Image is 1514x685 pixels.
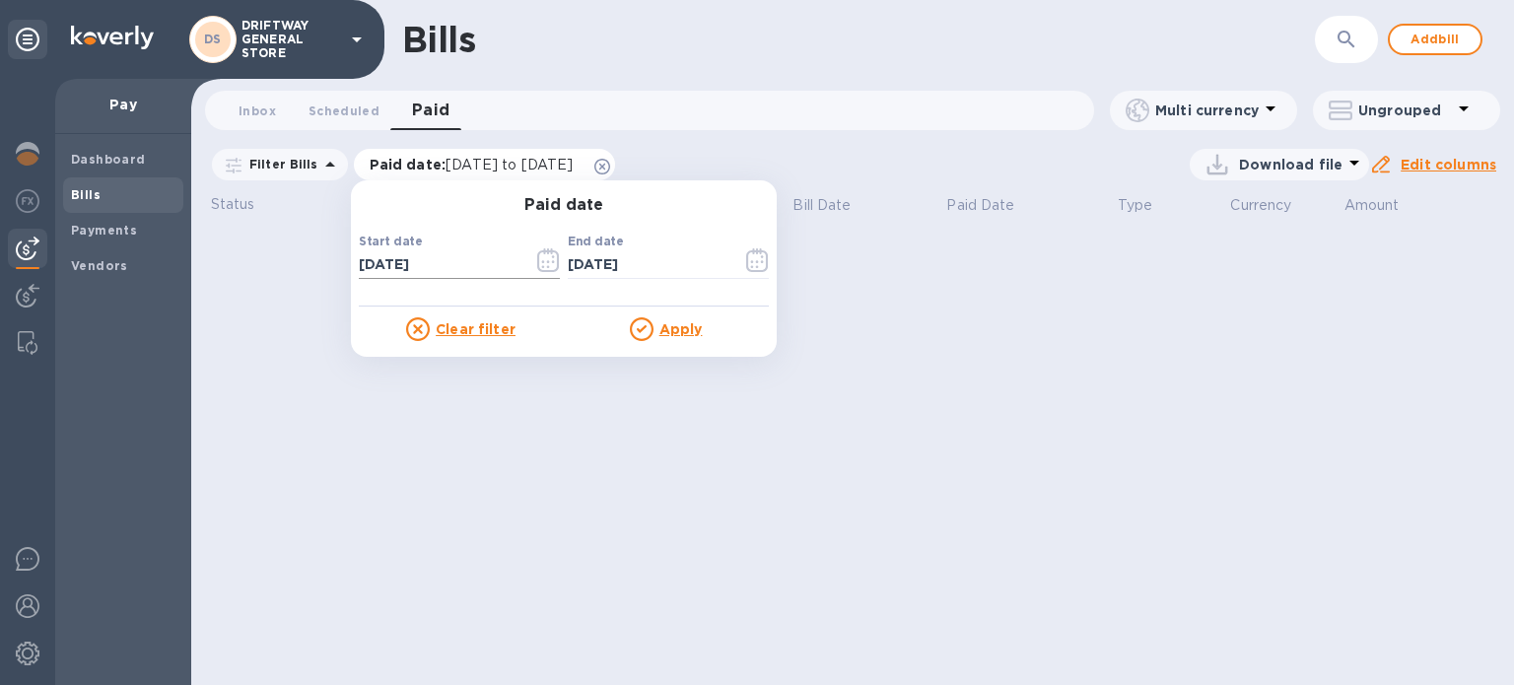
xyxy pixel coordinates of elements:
u: Edit columns [1401,157,1496,172]
p: Multi currency [1155,101,1259,120]
p: Paid date : [370,155,584,174]
div: Unpin categories [8,20,47,59]
label: End date [568,236,623,247]
button: Addbill [1388,24,1482,55]
span: Paid [412,97,450,124]
p: Ungrouped [1358,101,1452,120]
img: Foreign exchange [16,189,39,213]
b: DS [204,32,222,46]
p: Type [1118,195,1153,216]
p: Paid Date [946,195,1014,216]
p: Pay [71,95,175,114]
span: [DATE] to [DATE] [446,157,573,172]
div: Paid date:[DATE] to [DATE] [354,149,616,180]
u: Clear filter [436,321,516,337]
p: Status [211,194,291,215]
b: Payments [71,223,137,238]
span: Add bill [1406,28,1465,51]
h3: Paid date [351,196,777,215]
p: Bill Date [792,195,851,216]
u: Apply [659,321,703,337]
b: Bills [71,187,101,202]
p: Currency [1230,195,1291,216]
p: DRIFTWAY GENERAL STORE [241,19,340,60]
span: Paid Date [946,195,1040,216]
b: Vendors [71,258,128,273]
span: Type [1118,195,1179,216]
span: Bill Date [792,195,876,216]
label: Start date [359,236,422,247]
span: Inbox [239,101,276,121]
p: Amount [1344,195,1400,216]
span: Amount [1344,195,1425,216]
p: Filter Bills [241,156,318,172]
img: Logo [71,26,154,49]
h1: Bills [402,19,475,60]
span: Scheduled [309,101,379,121]
b: Dashboard [71,152,146,167]
p: Download file [1239,155,1342,174]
